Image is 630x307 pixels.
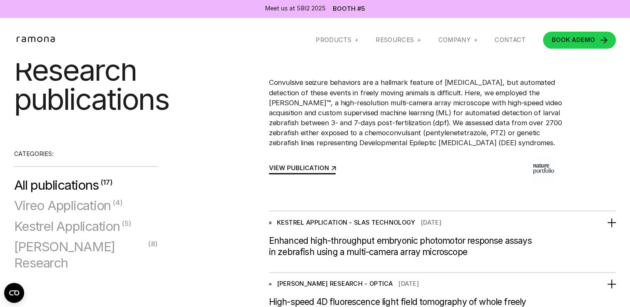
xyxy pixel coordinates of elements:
div: ( ) [148,239,158,249]
div: Products [316,36,358,44]
div: [DATE] [421,219,441,227]
span: 17 [103,178,110,186]
h1: Research publications [14,56,158,114]
p: Convulsive seizure behaviors are a hallmark feature of [MEDICAL_DATA], but automated detection of... [269,77,565,148]
button: Open CMP widget [4,283,24,303]
strong: ™ [326,99,331,107]
span: BOOK A [552,36,576,44]
a: Contact [495,36,525,44]
div: Company [438,36,471,44]
div: Products [316,36,351,44]
a: home [14,37,60,44]
nav: Automated detection of complex zebrafish seizure behavior at scale [269,29,616,211]
div: KESTREL APPLICATION - SLAS TECHNOLOGY[DATE]Enhanced high-throughput embryonic photomotor response... [269,211,616,272]
div: ( ) [122,218,132,228]
span: Kestrel Application [14,218,120,234]
span: 5 [125,219,129,227]
div: RESOURCES [376,36,414,44]
div: Company [438,36,478,44]
span: [PERSON_NAME] Research [14,239,146,271]
div: [DATE] [398,280,419,288]
div: RESOURCES [376,36,421,44]
span: 4 [115,198,120,207]
span: All publications [14,177,99,193]
span: 8 [151,240,155,248]
div: KESTREL APPLICATION - SLAS TECHNOLOGY [277,219,416,227]
div: ( ) [100,177,113,187]
a: VIEW PUBLICATION [269,165,336,174]
div: ( ) [112,198,123,208]
div: Enhanced high-throughput embryonic photomotor response assays in zebrafish using a multi-camera a... [269,235,534,258]
span: Vireo Application [14,198,111,214]
div: [PERSON_NAME] RESEARCH - OPTICA [277,280,393,288]
a: BOOK ADEMO [543,32,616,49]
div: Meet us at SBI2 2025 [265,4,326,13]
div: CATEGORIES: [14,149,158,167]
form: Email Form 2 [14,177,158,276]
div: DEMO [552,37,595,43]
a: Booth #5 [333,6,365,12]
div: VIEW PUBLICATION [269,165,329,171]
